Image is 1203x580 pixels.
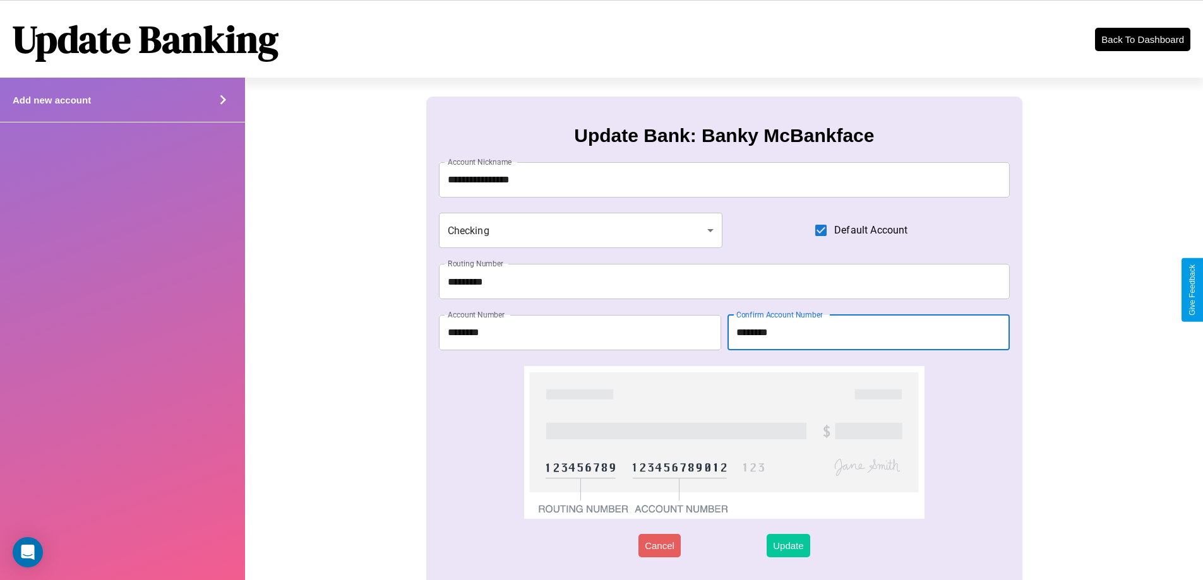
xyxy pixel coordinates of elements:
img: check [524,366,924,519]
h3: Update Bank: Banky McBankface [574,125,874,146]
label: Account Nickname [448,157,512,167]
h1: Update Banking [13,13,278,65]
div: Checking [439,213,723,248]
div: Open Intercom Messenger [13,537,43,567]
label: Routing Number [448,258,503,269]
h4: Add new account [13,95,91,105]
label: Account Number [448,309,505,320]
button: Cancel [638,534,681,557]
span: Default Account [834,223,907,238]
label: Confirm Account Number [736,309,823,320]
button: Back To Dashboard [1095,28,1190,51]
div: Give Feedback [1188,264,1197,316]
button: Update [767,534,810,557]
